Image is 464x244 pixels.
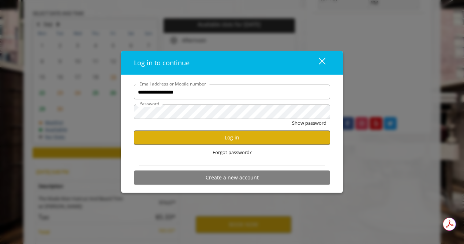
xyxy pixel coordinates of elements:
[134,105,330,119] input: Password
[134,170,330,185] button: Create a new account
[136,80,210,87] label: Email address or Mobile number
[136,100,163,107] label: Password
[134,130,330,145] button: Log in
[134,85,330,99] input: Email address or Mobile number
[134,58,190,67] span: Log in to continue
[305,55,330,70] button: close dialog
[310,57,325,68] div: close dialog
[292,119,326,127] button: Show password
[213,148,252,156] span: Forgot password?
